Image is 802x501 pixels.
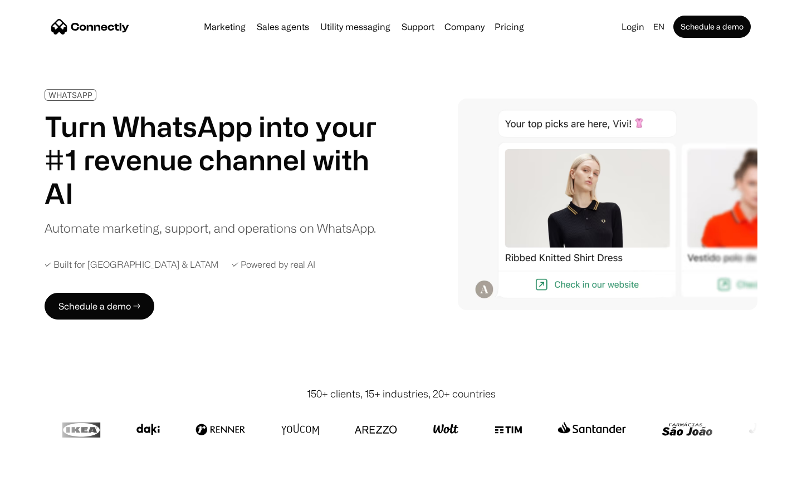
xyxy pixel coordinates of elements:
[48,91,92,99] div: WHATSAPP
[45,219,376,237] div: Automate marketing, support, and operations on WhatsApp.
[232,259,315,270] div: ✓ Powered by real AI
[45,259,218,270] div: ✓ Built for [GEOGRAPHIC_DATA] & LATAM
[252,22,314,31] a: Sales agents
[45,110,390,210] h1: Turn WhatsApp into your #1 revenue channel with AI
[397,22,439,31] a: Support
[22,482,67,497] ul: Language list
[490,22,529,31] a: Pricing
[673,16,751,38] a: Schedule a demo
[653,19,664,35] div: en
[617,19,649,35] a: Login
[199,22,250,31] a: Marketing
[444,19,485,35] div: Company
[11,480,67,497] aside: Language selected: English
[307,386,496,401] div: 150+ clients, 15+ industries, 20+ countries
[45,293,154,320] a: Schedule a demo →
[316,22,395,31] a: Utility messaging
